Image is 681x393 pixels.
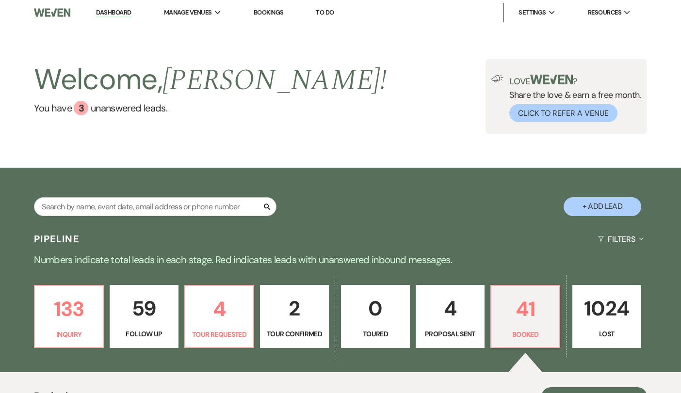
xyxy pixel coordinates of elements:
[509,75,641,86] p: Love ?
[116,329,172,339] p: Follow Up
[564,197,641,216] button: + Add Lead
[184,285,254,348] a: 4Tour Requested
[422,292,478,325] p: 4
[594,226,647,252] button: Filters
[491,75,503,82] img: loud-speaker-illustration.svg
[254,8,284,16] a: Bookings
[34,285,104,348] a: 133Inquiry
[191,329,247,340] p: Tour Requested
[347,292,404,325] p: 0
[34,59,387,101] h2: Welcome,
[509,104,617,122] button: Click to Refer a Venue
[572,285,641,348] a: 1024Lost
[490,285,560,348] a: 41Booked
[34,101,387,115] a: You have 3 unanswered leads.
[260,285,329,348] a: 2Tour Confirmed
[34,2,70,23] img: Weven Logo
[519,8,546,17] span: Settings
[266,329,323,339] p: Tour Confirmed
[164,8,212,17] span: Manage Venues
[191,293,247,325] p: 4
[588,8,621,17] span: Resources
[341,285,410,348] a: 0Toured
[34,197,276,216] input: Search by name, event date, email address or phone number
[503,75,641,122] div: Share the love & earn a free month.
[347,329,404,339] p: Toured
[74,101,88,115] div: 3
[34,232,80,246] h3: Pipeline
[497,293,553,325] p: 41
[110,285,178,348] a: 59Follow Up
[316,8,334,16] a: To Do
[162,58,387,103] span: [PERSON_NAME] !
[96,8,131,17] a: Dashboard
[530,75,573,84] img: weven-logo-green.svg
[41,329,97,340] p: Inquiry
[579,292,635,325] p: 1024
[116,292,172,325] p: 59
[41,293,97,325] p: 133
[266,292,323,325] p: 2
[422,329,478,339] p: Proposal Sent
[497,329,553,340] p: Booked
[416,285,485,348] a: 4Proposal Sent
[579,329,635,339] p: Lost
